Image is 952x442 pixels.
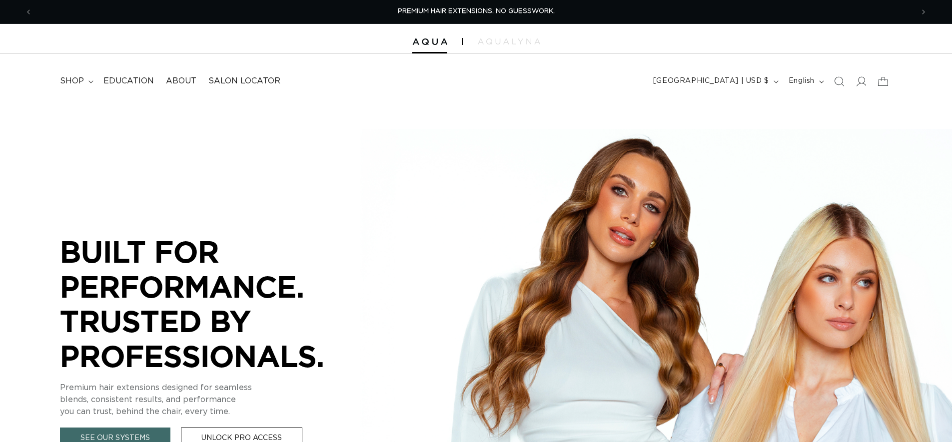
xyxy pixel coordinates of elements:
[166,76,196,86] span: About
[783,72,828,91] button: English
[208,76,280,86] span: Salon Locator
[60,76,84,86] span: shop
[97,70,160,92] a: Education
[17,2,39,21] button: Previous announcement
[789,76,815,86] span: English
[60,382,360,418] p: Premium hair extensions designed for seamless blends, consistent results, and performance you can...
[913,2,935,21] button: Next announcement
[54,70,97,92] summary: shop
[160,70,202,92] a: About
[60,234,360,373] p: BUILT FOR PERFORMANCE. TRUSTED BY PROFESSIONALS.
[653,76,769,86] span: [GEOGRAPHIC_DATA] | USD $
[202,70,286,92] a: Salon Locator
[828,70,850,92] summary: Search
[398,8,555,14] span: PREMIUM HAIR EXTENSIONS. NO GUESSWORK.
[103,76,154,86] span: Education
[412,38,447,45] img: Aqua Hair Extensions
[478,38,540,44] img: aqualyna.com
[647,72,783,91] button: [GEOGRAPHIC_DATA] | USD $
